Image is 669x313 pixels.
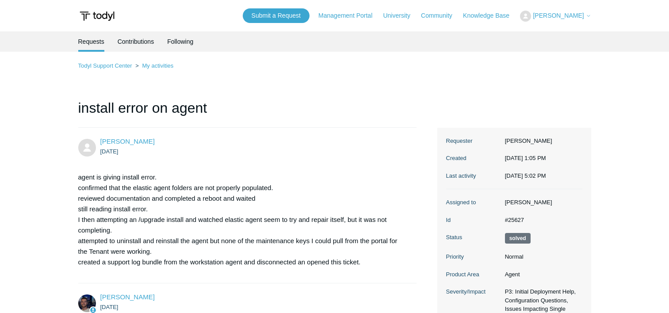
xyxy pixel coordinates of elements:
[78,172,408,267] p: agent is giving install error. confirmed that the elastic agent folders are not properly populate...
[118,31,154,52] a: Contributions
[100,148,119,155] time: 06/23/2025, 13:05
[505,155,546,161] time: 06/23/2025, 13:05
[446,233,501,242] dt: Status
[505,172,546,179] time: 07/31/2025, 17:02
[318,11,381,20] a: Management Portal
[446,137,501,145] dt: Requester
[78,31,104,52] li: Requests
[243,8,310,23] a: Submit a Request
[446,216,501,225] dt: Id
[501,252,582,261] dd: Normal
[446,252,501,261] dt: Priority
[501,216,582,225] dd: #25627
[100,304,119,310] time: 06/23/2025, 13:20
[501,137,582,145] dd: [PERSON_NAME]
[78,62,134,69] li: Todyl Support Center
[446,287,501,296] dt: Severity/Impact
[505,233,531,244] span: This request has been solved
[533,12,584,19] span: [PERSON_NAME]
[78,8,116,24] img: Todyl Support Center Help Center home page
[134,62,173,69] li: My activities
[167,31,193,52] a: Following
[100,293,155,301] span: Connor Davis
[100,137,155,145] a: [PERSON_NAME]
[446,198,501,207] dt: Assigned to
[463,11,518,20] a: Knowledge Base
[520,11,591,22] button: [PERSON_NAME]
[446,270,501,279] dt: Product Area
[383,11,419,20] a: University
[501,270,582,279] dd: Agent
[446,154,501,163] dt: Created
[446,172,501,180] dt: Last activity
[100,137,155,145] span: Jason Peterson
[78,62,132,69] a: Todyl Support Center
[100,293,155,301] a: [PERSON_NAME]
[78,97,417,128] h1: install error on agent
[421,11,461,20] a: Community
[501,198,582,207] dd: [PERSON_NAME]
[142,62,173,69] a: My activities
